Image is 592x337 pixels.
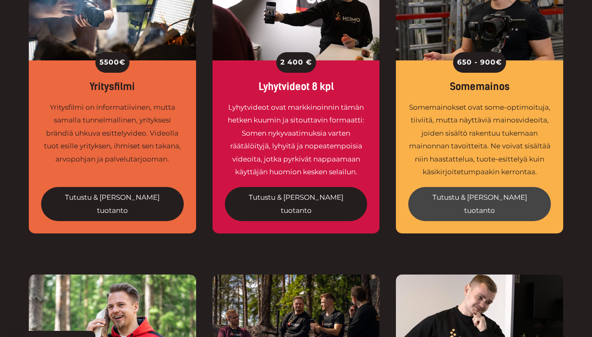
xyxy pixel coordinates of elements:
div: Yritysfilmi [41,81,184,93]
span: € [119,56,125,69]
a: Tutustu & [PERSON_NAME] tuotanto [41,187,184,221]
div: 650 - 900 [453,52,506,73]
span: € [496,56,502,69]
a: Tutustu & [PERSON_NAME] tuotanto [225,187,368,221]
div: 5500 [95,52,129,73]
a: Tutustu & [PERSON_NAME] tuotanto [408,187,551,221]
div: Lyhytvideot 8 kpl [225,81,368,93]
div: Yritysfilmi on informatiivinen, mutta samalla tunnelmallinen, yrityksesi brändiä uhkuva esittelyv... [41,101,184,179]
div: Somemainos [408,81,551,93]
div: Somemainokset ovat some-optimoituja, tiiviitä, mutta näyttäviä mainosvideoita, joiden sisältö rak... [408,101,551,179]
div: 2 400 € [276,52,316,73]
div: Lyhytvideot ovat markkinoinnin tämän hetken kuumin ja sitouttavin formaatti: Somen nykyvaatimuksi... [225,101,368,179]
